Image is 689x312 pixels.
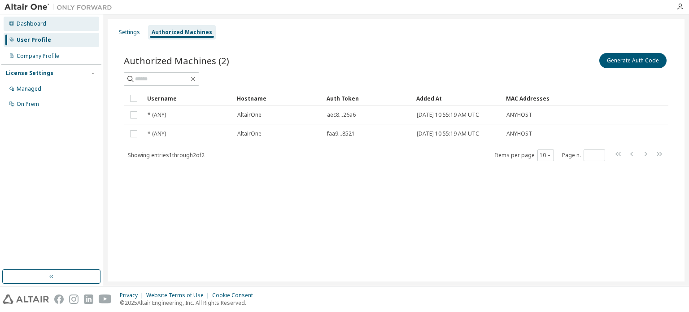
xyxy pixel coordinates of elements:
[124,54,229,67] span: Authorized Machines (2)
[562,149,605,161] span: Page n.
[17,36,51,44] div: User Profile
[4,3,117,12] img: Altair One
[417,111,479,119] span: [DATE] 10:55:19 AM UTC
[152,29,212,36] div: Authorized Machines
[99,294,112,304] img: youtube.svg
[327,130,355,137] span: faa9...8521
[417,130,479,137] span: [DATE] 10:55:19 AM UTC
[6,70,53,77] div: License Settings
[599,53,667,68] button: Generate Auth Code
[69,294,78,304] img: instagram.svg
[17,85,41,92] div: Managed
[17,20,46,27] div: Dashboard
[237,130,262,137] span: AltairOne
[506,111,532,119] span: ANYHOST
[3,294,49,304] img: altair_logo.svg
[495,149,554,161] span: Items per page
[119,29,140,36] div: Settings
[84,294,93,304] img: linkedin.svg
[506,91,574,105] div: MAC Addresses
[146,292,212,299] div: Website Terms of Use
[54,294,64,304] img: facebook.svg
[506,130,532,137] span: ANYHOST
[17,101,39,108] div: On Prem
[128,151,205,159] span: Showing entries 1 through 2 of 2
[237,111,262,119] span: AltairOne
[148,111,166,119] span: * (ANY)
[17,53,59,60] div: Company Profile
[147,91,230,105] div: Username
[212,292,258,299] div: Cookie Consent
[148,130,166,137] span: * (ANY)
[327,111,356,119] span: aec8...26a6
[120,299,258,307] p: © 2025 Altair Engineering, Inc. All Rights Reserved.
[237,91,319,105] div: Hostname
[540,152,552,159] button: 10
[327,91,409,105] div: Auth Token
[120,292,146,299] div: Privacy
[416,91,499,105] div: Added At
